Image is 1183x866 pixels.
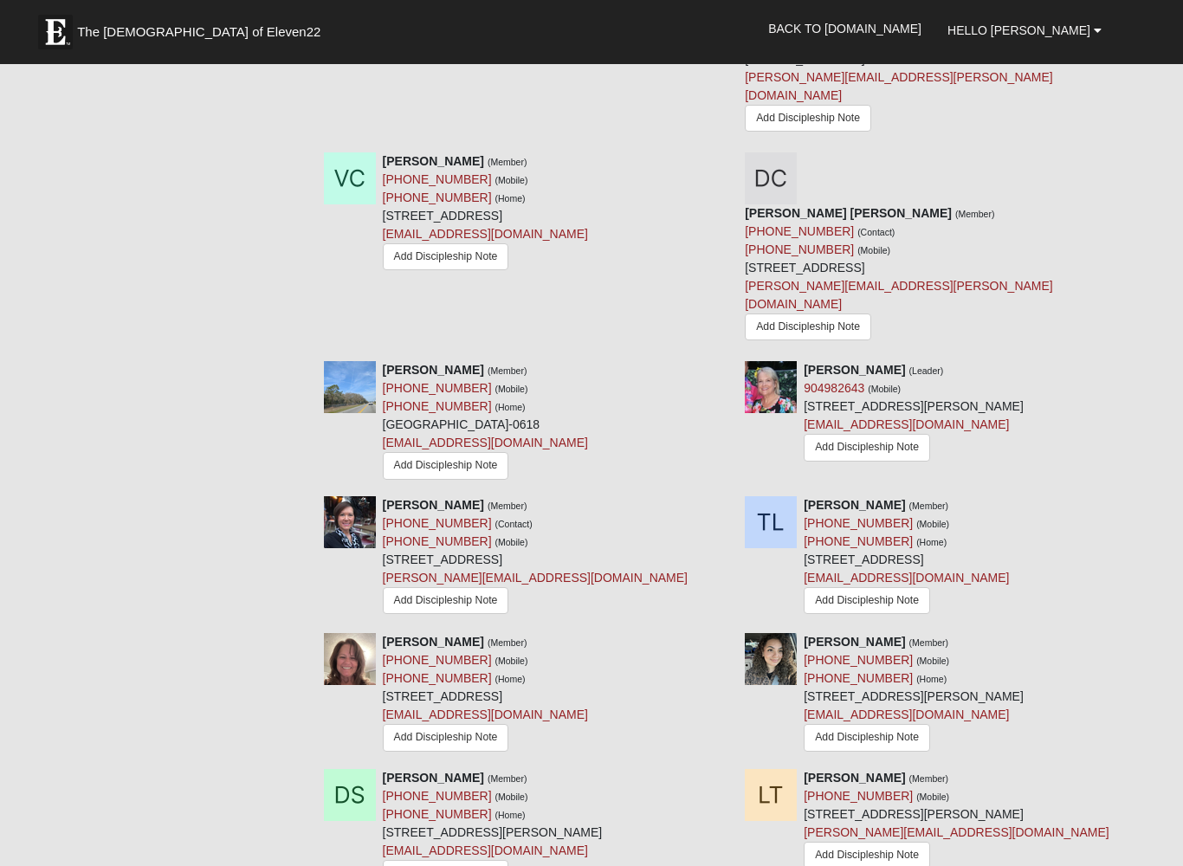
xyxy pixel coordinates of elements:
a: [PHONE_NUMBER] [383,399,492,413]
small: (Mobile) [495,537,528,547]
a: [EMAIL_ADDRESS][DOMAIN_NAME] [383,708,588,721]
small: (Mobile) [916,519,949,529]
a: [EMAIL_ADDRESS][DOMAIN_NAME] [383,227,588,241]
a: [PHONE_NUMBER] [383,191,492,204]
small: (Member) [488,157,527,167]
a: [EMAIL_ADDRESS][DOMAIN_NAME] [383,436,588,449]
small: (Member) [488,637,527,648]
strong: [PERSON_NAME] [383,363,484,377]
small: (Mobile) [916,656,949,666]
a: [PHONE_NUMBER] [804,671,913,685]
div: [STREET_ADDRESS] [745,204,1141,348]
small: (Home) [916,674,947,684]
a: Hello [PERSON_NAME] [934,9,1115,52]
strong: [PERSON_NAME] [804,771,905,785]
small: (Contact) [857,227,895,237]
a: [PHONE_NUMBER] [383,172,492,186]
div: [STREET_ADDRESS] [383,152,588,275]
a: [PERSON_NAME][EMAIL_ADDRESS][PERSON_NAME][DOMAIN_NAME] [745,70,1053,102]
a: Add Discipleship Note [804,724,930,751]
a: [EMAIL_ADDRESS][DOMAIN_NAME] [804,708,1009,721]
strong: [PERSON_NAME] [383,498,484,512]
small: (Mobile) [495,656,528,666]
a: [PHONE_NUMBER] [745,242,854,256]
a: Add Discipleship Note [383,452,509,479]
small: (Member) [909,637,949,648]
img: Eleven22 logo [38,15,73,49]
a: [PHONE_NUMBER] [383,653,492,667]
strong: [PERSON_NAME] [383,771,484,785]
a: Add Discipleship Note [745,105,871,132]
small: (Member) [909,773,949,784]
a: Add Discipleship Note [745,313,871,340]
a: Add Discipleship Note [383,243,509,270]
small: (Mobile) [916,792,949,802]
a: The [DEMOGRAPHIC_DATA] of Eleven22 [29,6,376,49]
div: [STREET_ADDRESS][PERSON_NAME] [804,633,1024,755]
small: (Member) [955,209,995,219]
div: [STREET_ADDRESS] [383,496,688,620]
strong: [PERSON_NAME] [804,635,905,649]
a: [PERSON_NAME][EMAIL_ADDRESS][PERSON_NAME][DOMAIN_NAME] [745,279,1053,311]
a: [PHONE_NUMBER] [745,224,854,238]
a: [PHONE_NUMBER] [383,516,492,530]
a: [PERSON_NAME][EMAIL_ADDRESS][DOMAIN_NAME] [804,825,1109,839]
strong: [PERSON_NAME] [383,154,484,168]
a: [PHONE_NUMBER] [804,534,913,548]
small: (Mobile) [495,175,528,185]
small: (Home) [495,810,526,820]
small: (Home) [495,674,526,684]
div: [STREET_ADDRESS] [804,496,1009,618]
small: (Member) [909,501,949,511]
a: [PHONE_NUMBER] [804,789,913,803]
a: [PHONE_NUMBER] [804,516,913,530]
a: Add Discipleship Note [383,587,509,614]
a: Add Discipleship Note [383,724,509,751]
small: (Mobile) [857,245,890,255]
small: (Mobile) [495,384,528,394]
strong: [PERSON_NAME] [383,635,484,649]
div: [STREET_ADDRESS][PERSON_NAME] [804,361,1024,465]
small: (Mobile) [495,792,528,802]
small: (Home) [916,537,947,547]
span: Hello [PERSON_NAME] [947,23,1090,37]
small: (Member) [488,501,527,511]
a: [PHONE_NUMBER] [383,534,492,548]
a: [PHONE_NUMBER] [383,671,492,685]
a: [PERSON_NAME][EMAIL_ADDRESS][DOMAIN_NAME] [383,571,688,585]
a: 904982643 [804,381,864,395]
div: [STREET_ADDRESS] [745,14,1141,139]
div: [GEOGRAPHIC_DATA]-0618 [383,361,588,483]
strong: [PERSON_NAME] [PERSON_NAME] [745,206,952,220]
span: The [DEMOGRAPHIC_DATA] of Eleven22 [77,23,320,41]
small: (Mobile) [868,384,901,394]
small: (Member) [488,365,527,376]
a: [PHONE_NUMBER] [804,653,913,667]
a: [EMAIL_ADDRESS][DOMAIN_NAME] [804,417,1009,431]
small: (Leader) [909,365,944,376]
a: Back to [DOMAIN_NAME] [755,7,934,50]
small: (Home) [495,193,526,204]
strong: [PERSON_NAME] [804,498,905,512]
strong: [PERSON_NAME] [804,363,905,377]
div: [STREET_ADDRESS] [383,633,588,755]
a: Add Discipleship Note [804,587,930,614]
a: [EMAIL_ADDRESS][DOMAIN_NAME] [804,571,1009,585]
a: Add Discipleship Note [804,434,930,461]
a: [PHONE_NUMBER] [383,807,492,821]
a: [PHONE_NUMBER] [383,381,492,395]
small: (Home) [495,402,526,412]
a: [PHONE_NUMBER] [383,789,492,803]
small: (Member) [488,773,527,784]
small: (Contact) [495,519,533,529]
